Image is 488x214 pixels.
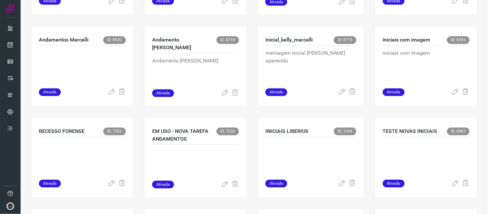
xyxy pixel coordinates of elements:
[265,50,356,82] p: mensagem inicial [PERSON_NAME] aparecida
[152,36,216,52] p: Andamento [PERSON_NAME]
[39,88,61,96] span: Ativada
[216,128,239,135] span: ID: 7236
[39,128,85,135] p: RECESSO FORENSE
[39,180,61,188] span: Ativada
[5,4,15,14] img: Logo
[152,57,239,89] p: Andamento [PERSON_NAME]
[265,88,287,96] span: Ativada
[265,36,313,44] p: inicial_kelly_marcelli
[103,128,126,135] span: ID: 7552
[447,128,470,135] span: ID: 6987
[383,128,437,135] p: TESTE NOVAS INICIAIS
[6,202,14,210] img: d44150f10045ac5288e451a80f22ca79.png
[152,89,174,97] span: Ativada
[383,180,405,188] span: Ativada
[334,36,356,44] span: ID: 8715
[103,36,126,44] span: ID: 8920
[39,36,88,44] p: Andamentos Marcelli
[383,88,405,96] span: Ativada
[383,50,470,82] p: iniciais com imagem
[152,181,174,189] span: Ativada
[447,36,470,44] span: ID: 8393
[265,180,287,188] span: Ativada
[152,128,216,143] p: EM USO - NOVA TAREFA ANDAMENTOS
[216,36,239,44] span: ID: 8718
[383,36,430,44] p: iniciais com imagem
[265,128,308,135] p: INICIAIS LIBERIUS
[334,128,356,135] span: ID: 7044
